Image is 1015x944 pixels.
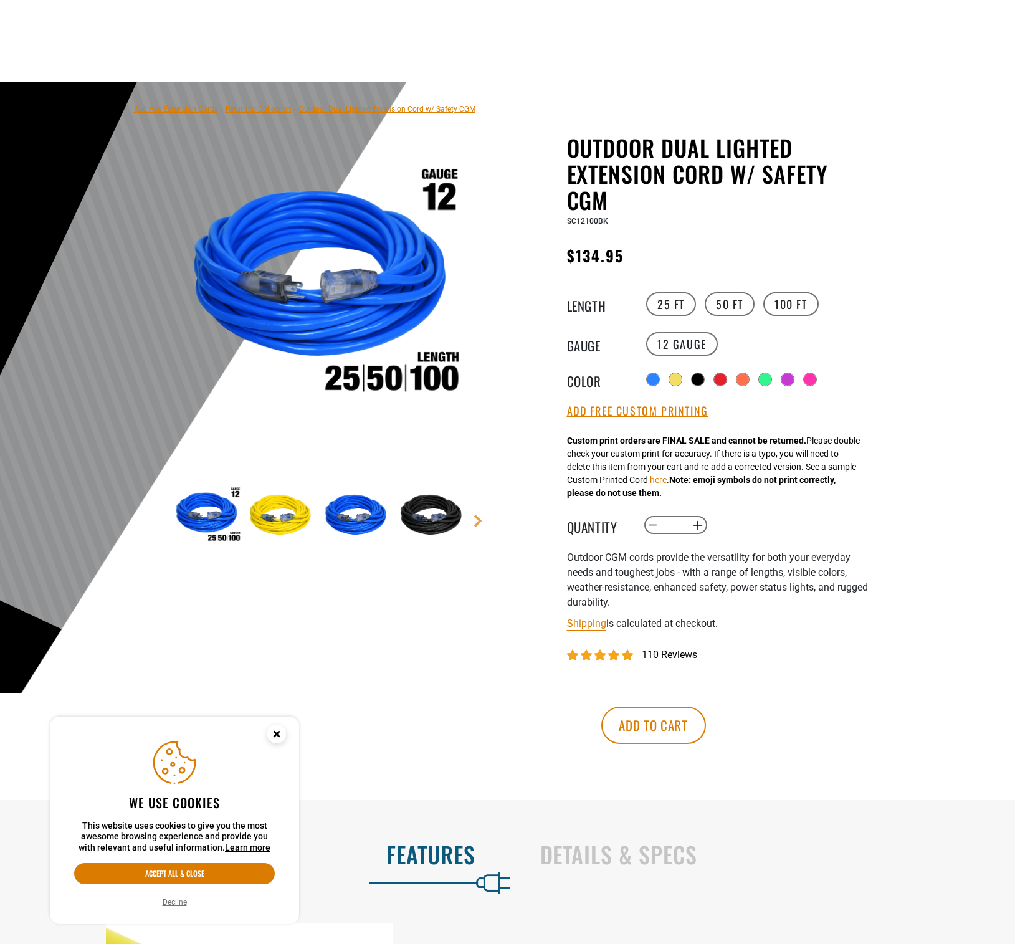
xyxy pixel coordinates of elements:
[226,105,292,113] a: Return to Collection
[567,475,836,498] strong: Note: emoji symbols do not print correctly, please do not use them.
[294,105,297,113] span: ›
[322,480,394,552] img: Blue
[567,371,629,388] legend: Color
[225,842,270,852] a: Learn more
[159,896,191,908] button: Decline
[601,707,706,744] button: Add to cart
[567,296,629,312] legend: Length
[763,292,819,316] label: 100 FT
[397,480,469,552] img: Black
[567,615,872,632] div: is calculated at checkout.
[567,436,806,446] strong: Custom print orders are FINAL SALE and cannot be returned.
[299,105,475,113] span: Outdoor Dual Lighted Extension Cord w/ Safety CGM
[26,841,475,867] h2: Features
[472,515,484,527] a: Next
[567,517,629,533] label: Quantity
[567,434,860,500] div: Please double check your custom print for accuracy. If there is a typo, you will need to delete t...
[134,105,218,113] a: Bad Ass Extension Cords
[646,292,696,316] label: 25 FT
[540,841,989,867] h2: Details & Specs
[567,617,606,629] a: Shipping
[567,336,629,352] legend: Gauge
[50,717,299,925] aside: Cookie Consent
[567,551,868,608] span: Outdoor CGM cords provide the versatility for both your everyday needs and toughest jobs - with a...
[646,332,718,356] label: 12 Gauge
[74,794,275,811] h2: We use cookies
[705,292,755,316] label: 50 FT
[221,105,223,113] span: ›
[134,101,475,116] nav: breadcrumbs
[567,244,624,267] span: $134.95
[246,480,318,552] img: Yellow
[567,135,872,213] h1: Outdoor Dual Lighted Extension Cord w/ Safety CGM
[642,649,697,660] span: 110 reviews
[74,821,275,854] p: This website uses cookies to give you the most awesome browsing experience and provide you with r...
[74,863,275,884] button: Accept all & close
[567,404,708,418] button: Add Free Custom Printing
[650,474,667,487] button: here
[567,217,608,226] span: SC12100BK
[567,650,636,662] span: 4.81 stars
